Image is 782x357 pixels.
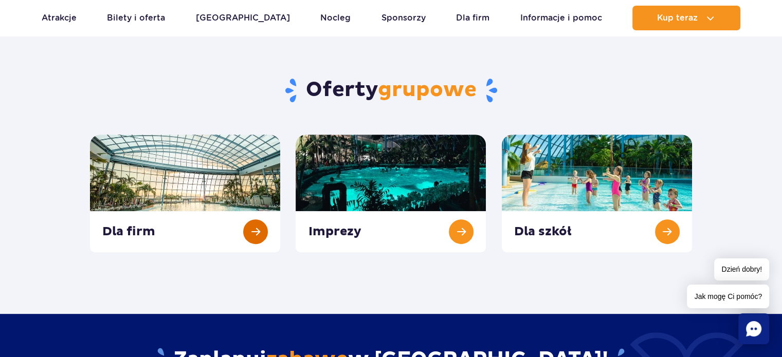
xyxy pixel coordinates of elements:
a: Bilety i oferta [107,6,165,30]
span: Dzień dobry! [714,258,769,280]
span: grupowe [378,77,477,103]
a: Atrakcje [42,6,77,30]
a: Dla firm [456,6,489,30]
a: Nocleg [320,6,351,30]
span: Jak mogę Ci pomóc? [687,285,769,308]
a: Sponsorzy [381,6,426,30]
span: Kup teraz [657,13,698,23]
a: [GEOGRAPHIC_DATA] [196,6,290,30]
h2: Oferty [90,77,692,104]
div: Chat [738,313,769,344]
button: Kup teraz [632,6,740,30]
a: Informacje i pomoc [520,6,602,30]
